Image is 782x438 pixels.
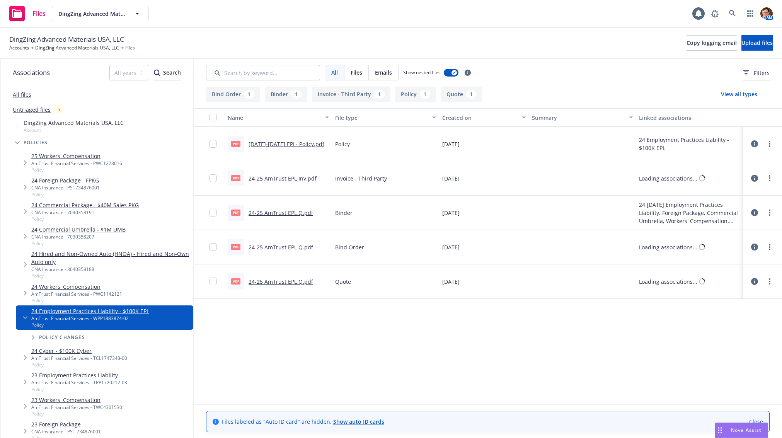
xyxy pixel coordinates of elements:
a: 24 Workers' Compensation [31,283,122,291]
span: [DATE] [442,209,460,217]
span: Filters [743,69,770,77]
a: more [765,174,774,183]
span: Policy [31,411,122,417]
button: Linked associations [636,108,743,127]
a: DingZing Advanced Materials USA, LLC [35,44,119,51]
a: Files [6,3,49,24]
button: Filters [743,65,770,80]
div: AmTrust Financial Services - TWC4301530 [31,404,122,411]
span: Policy changes [39,335,85,340]
svg: Search [154,70,160,76]
button: Invoice - Third Party [312,87,390,102]
div: CNA Insurance - 7030358207 [31,233,126,240]
a: 24 Commercial Package - $40M Sales PKG [31,201,139,209]
span: [DATE] [442,278,460,286]
span: [DATE] [442,140,460,148]
input: Toggle Row Selected [209,209,217,216]
a: Accounts [9,44,29,51]
a: more [765,139,774,148]
div: AmTrust Financial Services - TCL1747348-00 [31,355,127,361]
div: 24 [DATE] Employment Practices Liability, Foreign Package, Commercial Umbrella, Workers' Compensa... [639,201,740,225]
div: Summary [532,114,625,122]
span: pdf [231,141,240,147]
span: Files labeled as "Auto ID card" are hidden. [222,418,384,426]
a: 24 Hired and Non-Owned Auto (HNOA) - Hired and Non-Own Auto only [31,250,190,266]
div: Search [154,65,181,80]
span: Policy [31,386,127,393]
a: 23 Employment Practices Liability [31,371,127,379]
span: Filters [754,69,770,77]
div: AmTrust Financial Services - PWC1142121 [31,291,122,297]
button: Summary [529,108,636,127]
a: more [765,242,774,252]
span: Show nested files [403,69,441,76]
span: Policy [31,167,122,173]
div: Name [228,114,320,122]
button: Policy [395,87,436,102]
span: pdf [231,175,240,181]
span: DingZing Advanced Materials USA, LLC [9,34,124,44]
div: Loading associations... [639,278,697,286]
div: 1 [291,90,302,99]
a: more [765,208,774,217]
span: Files [32,10,46,17]
a: 24-25 AmTrust EPL Q.pdf [249,209,313,216]
button: Upload files [741,35,773,51]
span: Nova Assist [731,427,762,433]
span: Emails [375,68,392,77]
span: Associations [13,68,50,78]
a: 24-25 AmTrust EPL Q.pdf [249,278,313,285]
input: Select all [209,114,217,121]
a: Search [725,6,740,21]
div: 1 [244,90,254,99]
button: File type [332,108,440,127]
a: Switch app [743,6,758,21]
button: Copy logging email [687,35,737,51]
div: AmTrust Financial Services - TPP1720212-03 [31,379,127,386]
div: Linked associations [639,114,740,122]
input: Toggle Row Selected [209,243,217,251]
button: Created on [439,108,528,127]
div: CNA Insurance - PST 734876001 [31,428,101,435]
span: Policy [31,240,126,247]
a: Report a Bug [707,6,722,21]
button: Bind Order [206,87,260,102]
div: File type [335,114,428,122]
span: Policy [31,322,149,328]
input: Toggle Row Selected [209,278,217,285]
div: CNA Insurance - 3040358188 [31,266,190,273]
div: 1 [466,90,477,99]
div: CNA Insurance - PST734876001 [31,184,100,191]
div: 1 [374,90,385,99]
a: Untriaged files [13,106,51,114]
div: Loading associations... [639,174,697,182]
a: Close [749,418,763,426]
div: 24 Employment Practices Liability - $100K EPL [639,136,740,152]
div: Drag to move [715,423,725,438]
a: 24-25 AmTrust EPL Inv.pdf [249,175,317,182]
span: DingZing Advanced Materials USA, LLC [58,10,125,18]
input: Toggle Row Selected [209,140,217,148]
span: Upload files [741,39,773,46]
div: Created on [442,114,517,122]
a: 24 Employment Practices Liability - $100K EPL [31,307,149,315]
span: [DATE] [442,174,460,182]
div: AmTrust Financial Services - WPP1883874-02 [31,315,149,322]
span: Files [351,68,362,77]
span: Policy [31,191,100,198]
a: 24-25 AmTrust EPL Q.pdf [249,244,313,251]
span: [DATE] [442,243,460,251]
button: Nova Assist [715,423,768,438]
input: Search by keyword... [206,65,320,80]
a: 23 Workers' Compensation [31,396,122,404]
span: Policy [31,297,122,304]
span: Bind Order [335,243,364,251]
a: 25 Workers' Compensation [31,152,122,160]
button: Binder [265,87,307,102]
span: Invoice - Third Party [335,174,387,182]
a: more [765,277,774,286]
span: Copy logging email [687,39,737,46]
button: Name [225,108,332,127]
a: 23 Foreign Package [31,420,101,428]
span: Quote [335,278,351,286]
